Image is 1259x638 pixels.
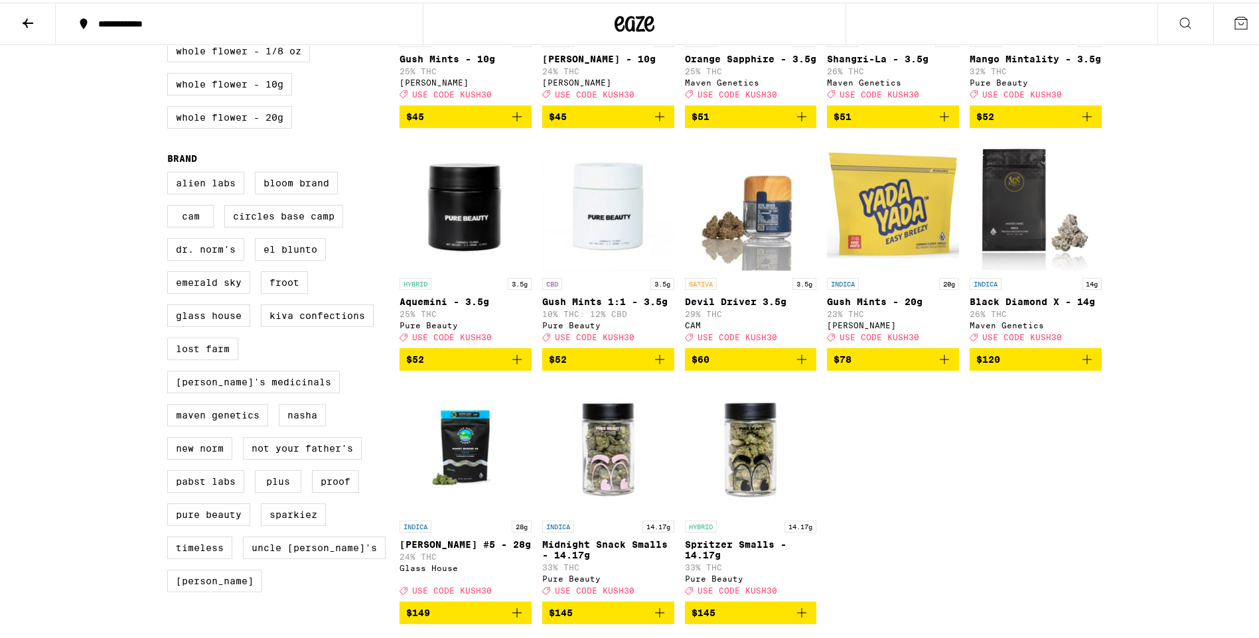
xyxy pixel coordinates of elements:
[167,567,262,590] label: [PERSON_NAME]
[400,136,532,269] img: Pure Beauty - Aquemini - 3.5g
[549,351,567,362] span: $52
[261,269,308,291] label: Froot
[970,318,1102,327] div: Maven Genetics
[549,109,567,119] span: $45
[167,368,340,391] label: [PERSON_NAME]'s Medicinals
[542,64,674,73] p: 24% THC
[685,318,817,327] div: CAM
[698,330,777,339] span: USE CODE KUSH30
[827,76,959,84] div: Maven Genetics
[840,88,919,96] span: USE CODE KUSH30
[834,109,852,119] span: $51
[542,599,674,621] button: Add to bag
[970,346,1102,368] button: Add to bag
[542,103,674,125] button: Add to bag
[400,379,532,511] img: Glass House - Donny Burger #5 - 28g
[685,537,817,558] p: Spritzer Smalls - 14.17g
[542,379,674,511] img: Pure Beauty - Midnight Snack Smalls - 14.17g
[970,275,1001,287] p: INDICA
[542,537,674,558] p: Midnight Snack Smalls - 14.17g
[8,9,96,20] span: Hi. Need any help?
[827,294,959,304] p: Gush Mints - 20g
[542,572,674,580] div: Pure Beauty
[542,560,674,569] p: 33% THC
[167,335,238,357] label: Lost Farm
[243,534,386,556] label: Uncle [PERSON_NAME]'s
[400,599,532,621] button: Add to bag
[412,584,492,592] span: USE CODE KUSH30
[792,275,816,287] p: 3.5g
[827,275,859,287] p: INDICA
[692,351,709,362] span: $60
[400,318,532,327] div: Pure Beauty
[555,584,634,592] span: USE CODE KUSH30
[167,151,197,161] legend: Brand
[412,88,492,96] span: USE CODE KUSH30
[542,275,562,287] p: CBD
[970,307,1102,316] p: 26% THC
[167,269,250,291] label: Emerald Sky
[685,51,817,62] p: Orange Sapphire - 3.5g
[167,468,244,490] label: Pabst Labs
[243,434,362,457] label: Not Your Father's
[400,294,532,304] p: Aquemini - 3.5g
[400,64,532,73] p: 25% THC
[827,318,959,327] div: [PERSON_NAME]
[542,294,674,304] p: Gush Mints 1:1 - 3.5g
[970,51,1102,62] p: Mango Mintality - 3.5g
[685,307,817,316] p: 29% THC
[167,235,244,258] label: Dr. Norm's
[400,379,532,599] a: Open page for Donny Burger #5 - 28g from Glass House
[542,518,574,530] p: INDICA
[255,468,301,490] label: PLUS
[970,103,1102,125] button: Add to bag
[400,561,532,570] div: Glass House
[698,584,777,592] span: USE CODE KUSH30
[692,109,709,119] span: $51
[400,51,532,62] p: Gush Mints - 10g
[167,302,250,324] label: Glass House
[406,109,424,119] span: $45
[685,572,817,580] div: Pure Beauty
[412,330,492,339] span: USE CODE KUSH30
[542,76,674,84] div: [PERSON_NAME]
[827,103,959,125] button: Add to bag
[542,379,674,599] a: Open page for Midnight Snack Smalls - 14.17g from Pure Beauty
[167,169,244,192] label: Alien Labs
[834,351,852,362] span: $78
[939,275,959,287] p: 20g
[692,605,715,615] span: $145
[255,169,338,192] label: Bloom Brand
[167,401,268,424] label: Maven Genetics
[970,136,1102,269] img: Maven Genetics - Black Diamond X - 14g
[976,109,994,119] span: $52
[827,136,959,346] a: Open page for Gush Mints - 20g from Yada Yada
[970,294,1102,304] p: Black Diamond X - 14g
[400,550,532,558] p: 24% THC
[840,330,919,339] span: USE CODE KUSH30
[167,70,292,93] label: Whole Flower - 10g
[642,518,674,530] p: 14.17g
[1082,275,1102,287] p: 14g
[685,103,817,125] button: Add to bag
[542,136,674,269] img: Pure Beauty - Gush Mints 1:1 - 3.5g
[542,51,674,62] p: [PERSON_NAME] - 10g
[685,136,817,269] img: CAM - Devil Driver 3.5g
[555,330,634,339] span: USE CODE KUSH30
[406,351,424,362] span: $52
[685,136,817,346] a: Open page for Devil Driver 3.5g from CAM
[255,235,326,258] label: El Blunto
[827,64,959,73] p: 26% THC
[982,88,1062,96] span: USE CODE KUSH30
[555,88,634,96] span: USE CODE KUSH30
[685,379,817,511] img: Pure Beauty - Spritzer Smalls - 14.17g
[650,275,674,287] p: 3.5g
[827,136,959,269] img: Yada Yada - Gush Mints - 20g
[685,64,817,73] p: 25% THC
[549,605,573,615] span: $145
[406,605,430,615] span: $149
[400,518,431,530] p: INDICA
[685,275,717,287] p: SATIVA
[312,468,359,490] label: Proof
[784,518,816,530] p: 14.17g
